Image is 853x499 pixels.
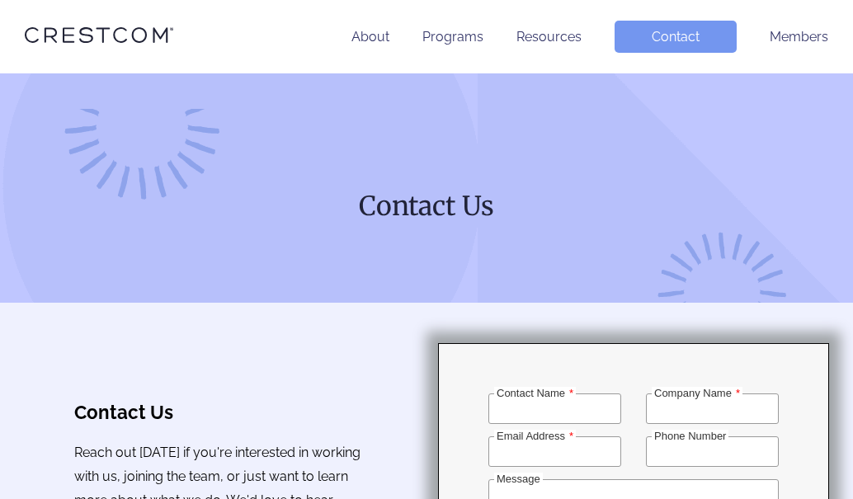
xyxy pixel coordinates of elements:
label: Contact Name [494,387,576,399]
label: Company Name [652,387,742,399]
label: Email Address [494,430,576,442]
a: About [351,29,389,45]
h3: Contact Us [74,402,365,423]
a: Contact [615,21,737,53]
h1: Contact Us [111,189,742,224]
label: Phone Number [652,430,728,442]
a: Members [770,29,828,45]
label: Message [494,473,543,485]
a: Programs [422,29,483,45]
a: Resources [516,29,582,45]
